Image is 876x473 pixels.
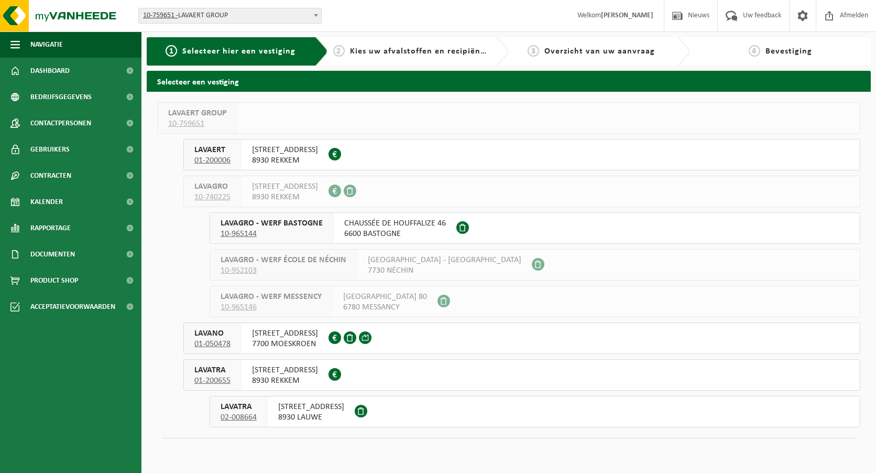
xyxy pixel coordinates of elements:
[343,292,427,302] span: [GEOGRAPHIC_DATA] 80
[544,47,655,56] span: Overzicht van uw aanvraag
[343,302,427,313] span: 6780 MESSANCY
[30,163,71,189] span: Contracten
[194,193,231,201] tcxspan: Call 10-740225 via 3CX
[252,192,318,202] span: 8930 REKKEM
[30,267,78,294] span: Product Shop
[344,229,446,239] span: 6600 BASTOGNE
[252,339,318,349] span: 7700 MOESKROEN
[168,108,227,119] span: LAVAERT GROUP
[183,322,860,354] button: LAVANO 01-050478 [STREET_ADDRESS]7700 MOESKROEN
[252,328,318,339] span: [STREET_ADDRESS]
[221,230,257,238] tcxspan: Call 10-965144 via 3CX
[528,45,539,57] span: 3
[221,255,346,265] span: LAVAGRO - WERF ÉCOLE DE NÉCHIN
[168,120,204,128] tcxspan: Call 10-759651 via 3CX
[138,8,322,24] span: 10-759651 - LAVAERT GROUP
[194,340,231,348] tcxspan: Call 01-050478 via 3CX
[368,265,521,276] span: 7730 NÉCHIN
[30,58,70,84] span: Dashboard
[221,413,257,422] tcxspan: Call 02-008664 via 3CX
[333,45,345,57] span: 2
[368,255,521,265] span: [GEOGRAPHIC_DATA] - [GEOGRAPHIC_DATA]
[601,12,653,19] strong: [PERSON_NAME]
[350,47,494,56] span: Kies uw afvalstoffen en recipiënten
[194,377,231,385] tcxspan: Call 01-200655 via 3CX
[183,359,860,391] button: LAVATRA 01-200655 [STREET_ADDRESS]8930 REKKEM
[194,328,231,339] span: LAVANO
[210,396,860,427] button: LAVATRA 02-008664 [STREET_ADDRESS]8930 LAUWE
[30,241,75,267] span: Documenten
[278,412,344,423] span: 8930 LAUWE
[194,181,231,192] span: LAVAGRO
[139,8,321,23] span: 10-759651 - LAVAERT GROUP
[749,45,760,57] span: 4
[147,71,871,91] h2: Selecteer een vestiging
[221,218,323,229] span: LAVAGRO - WERF BASTOGNE
[30,136,70,163] span: Gebruikers
[221,402,257,412] span: LAVATRA
[278,402,344,412] span: [STREET_ADDRESS]
[221,292,322,302] span: LAVAGRO - WERF MESSENCY
[765,47,812,56] span: Bevestiging
[30,31,63,58] span: Navigatie
[194,365,231,375] span: LAVATRA
[166,45,177,57] span: 1
[182,47,295,56] span: Selecteer hier een vestiging
[183,139,860,170] button: LAVAERT 01-200006 [STREET_ADDRESS]8930 REKKEM
[30,215,71,241] span: Rapportage
[252,365,318,375] span: [STREET_ADDRESS]
[221,303,257,311] tcxspan: Call 10-965146 via 3CX
[30,84,92,110] span: Bedrijfsgegevens
[143,12,178,19] tcxspan: Call 10-759651 - via 3CX
[194,156,231,165] tcxspan: Call 01-200006 via 3CX
[252,155,318,166] span: 8930 REKKEM
[252,181,318,192] span: [STREET_ADDRESS]
[210,212,860,244] button: LAVAGRO - WERF BASTOGNE 10-965144 CHAUSSÉE DE HOUFFALIZE 466600 BASTOGNE
[30,189,63,215] span: Kalender
[252,145,318,155] span: [STREET_ADDRESS]
[30,294,115,320] span: Acceptatievoorwaarden
[194,145,231,155] span: LAVAERT
[252,375,318,386] span: 8930 REKKEM
[221,266,257,275] tcxspan: Call 10-952103 via 3CX
[30,110,91,136] span: Contactpersonen
[344,218,446,229] span: CHAUSSÉE DE HOUFFALIZE 46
